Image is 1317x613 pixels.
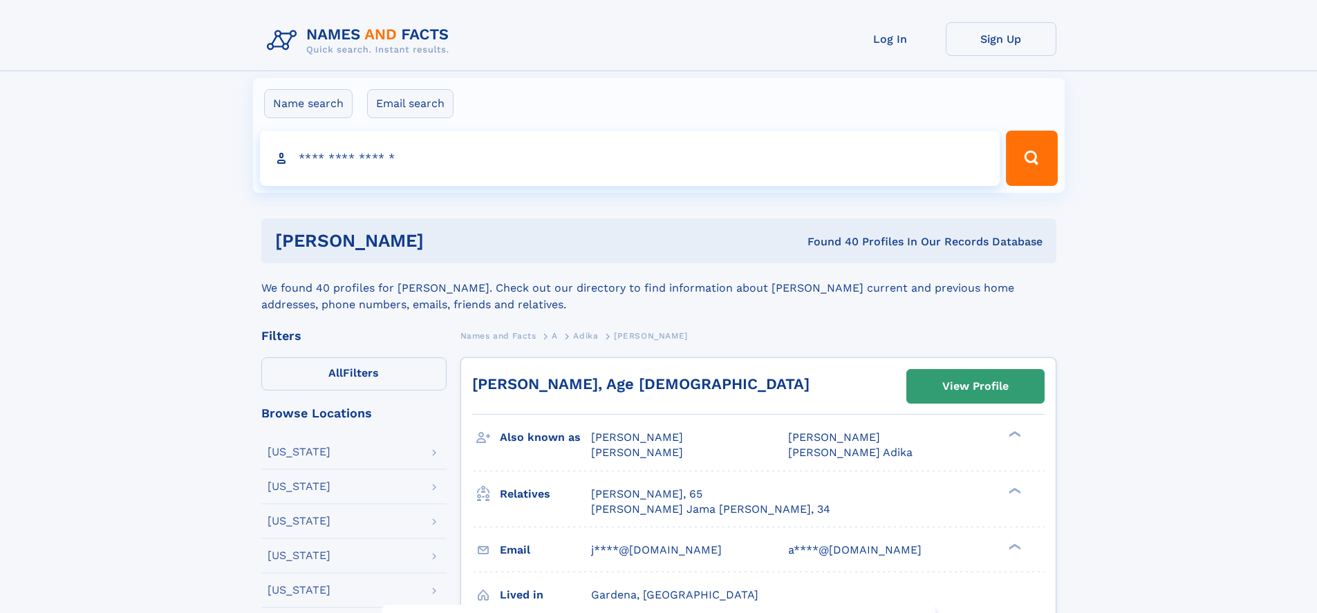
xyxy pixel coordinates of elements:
[835,22,946,56] a: Log In
[261,263,1056,313] div: We found 40 profiles for [PERSON_NAME]. Check out our directory to find information about [PERSON...
[615,234,1043,249] div: Found 40 Profiles In Our Records Database
[268,585,330,596] div: [US_STATE]
[367,89,454,118] label: Email search
[500,482,591,506] h3: Relatives
[500,583,591,607] h3: Lived in
[460,327,536,344] a: Names and Facts
[500,538,591,562] h3: Email
[268,550,330,561] div: [US_STATE]
[788,446,913,459] span: [PERSON_NAME] Adika
[573,327,598,344] a: Adika
[1005,430,1022,439] div: ❯
[552,327,558,344] a: A
[261,330,447,342] div: Filters
[500,426,591,449] h3: Also known as
[788,431,880,444] span: [PERSON_NAME]
[1005,542,1022,551] div: ❯
[591,446,683,459] span: [PERSON_NAME]
[942,370,1009,402] div: View Profile
[328,366,343,379] span: All
[261,22,460,59] img: Logo Names and Facts
[591,487,702,502] a: [PERSON_NAME], 65
[591,588,758,601] span: Gardena, [GEOGRAPHIC_DATA]
[614,331,688,341] span: [PERSON_NAME]
[261,357,447,390] label: Filters
[275,232,616,249] h1: [PERSON_NAME]
[268,446,330,458] div: [US_STATE]
[261,407,447,419] div: Browse Locations
[946,22,1056,56] a: Sign Up
[573,331,598,341] span: Adika
[552,331,558,341] span: A
[591,431,683,444] span: [PERSON_NAME]
[264,89,353,118] label: Name search
[1006,131,1057,186] button: Search Button
[268,516,330,527] div: [US_STATE]
[907,370,1044,403] a: View Profile
[260,131,1000,186] input: search input
[1005,486,1022,495] div: ❯
[268,481,330,492] div: [US_STATE]
[472,375,810,393] a: [PERSON_NAME], Age [DEMOGRAPHIC_DATA]
[591,502,830,517] a: [PERSON_NAME] Jama [PERSON_NAME], 34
